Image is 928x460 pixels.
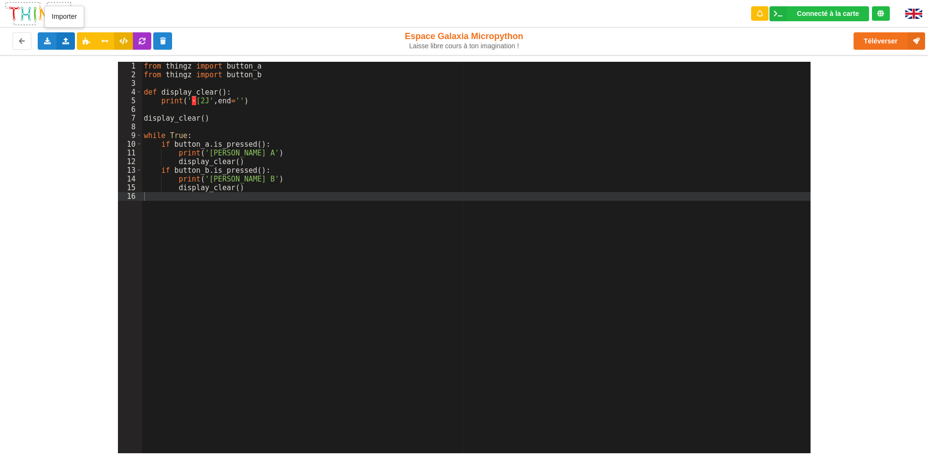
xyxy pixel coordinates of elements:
img: gb.png [905,9,922,19]
div: 13 [118,166,142,175]
img: thingz_logo.png [4,1,77,27]
div: Ta base fonctionne bien ! [769,6,869,21]
button: Téléverser [854,32,925,50]
div: 7 [118,114,142,123]
div: 5 [118,97,142,105]
div: 1 [118,62,142,70]
div: 2 [118,70,142,79]
div: 4 [118,88,142,97]
div: 10 [118,140,142,149]
div: 14 [118,175,142,183]
div: Laisse libre cours à ton imagination ! [383,42,545,50]
div: 16 [118,192,142,201]
div: 11 [118,149,142,157]
div: 9 [118,131,142,140]
div: Importer [44,6,84,28]
div: 15 [118,183,142,192]
div: Connecté à la carte [797,10,859,17]
div: 3 [118,79,142,88]
div: 6 [118,105,142,114]
div: Espace Galaxia Micropython [383,31,545,50]
div: Tu es connecté au serveur de création de Thingz [872,6,890,21]
div: 12 [118,157,142,166]
div: 8 [118,123,142,131]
